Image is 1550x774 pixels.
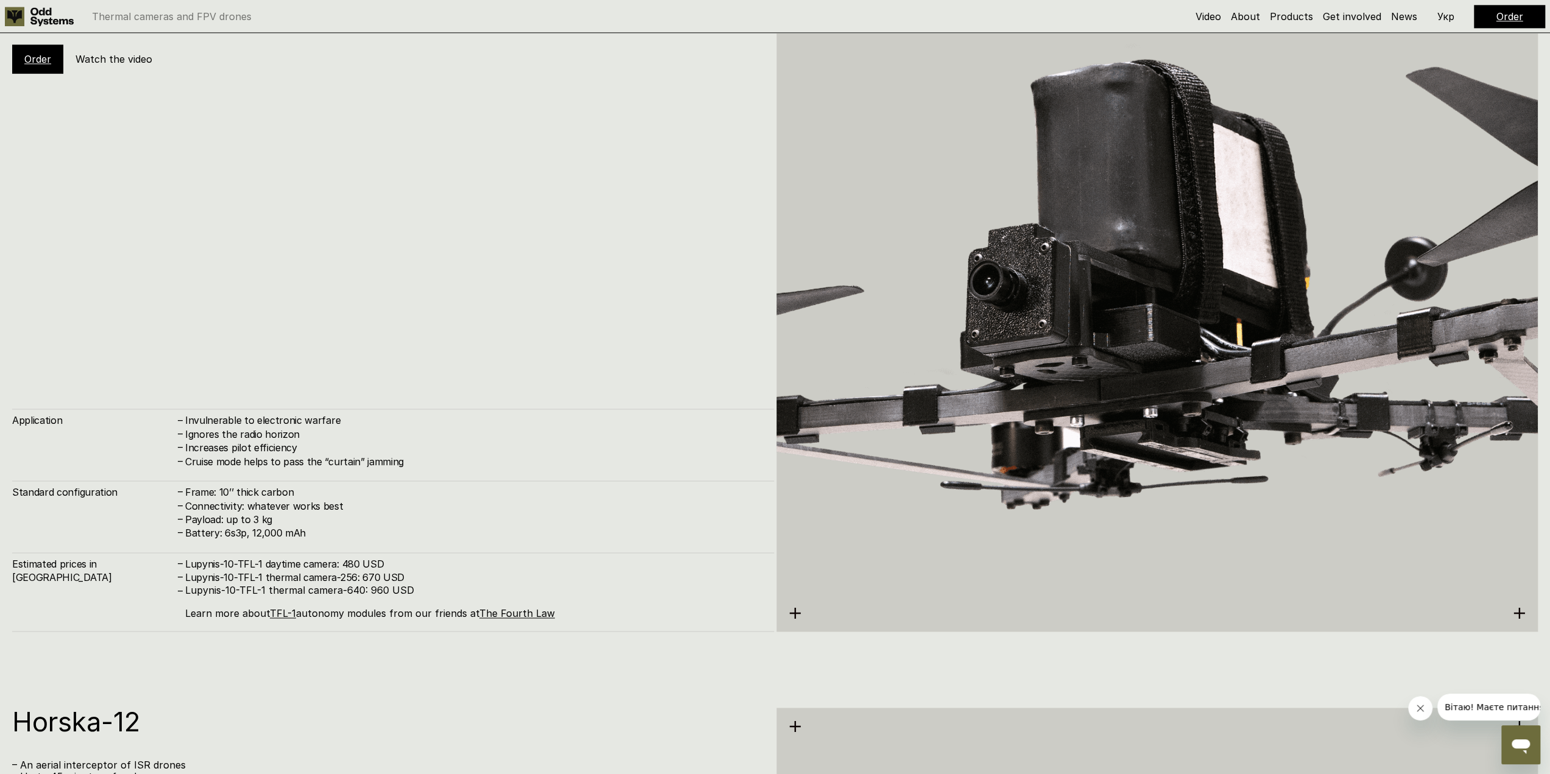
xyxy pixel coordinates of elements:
h4: – [178,512,183,526]
span: Вітаю! Маєте питання? [7,9,111,18]
h4: Lupynis-10-TFL-1 daytime camera: 480 USD [185,557,762,571]
h4: Connectivity: whatever works best [185,499,762,513]
a: Order [24,53,51,65]
p: Укр [1437,12,1454,21]
a: News [1391,10,1417,23]
a: The Fourth Law [479,607,555,619]
h4: Invulnerable to electronic warfare [185,413,762,427]
iframe: Close message [1408,696,1432,720]
a: Get involved [1323,10,1381,23]
h4: Lupynis-10-TFL-1 thermal camera-256: 670 USD [185,571,762,584]
h4: – [178,440,183,454]
h4: – [178,454,183,468]
p: Thermal cameras and FPV drones [92,12,252,21]
h4: Payload: up to 3 kg [185,513,762,526]
h4: – [178,526,183,539]
a: TFL-1 [270,607,296,619]
a: Products [1270,10,1313,23]
h5: Watch the video [76,52,152,66]
p: – An aerial interceptor of ISR drones [12,759,762,770]
h4: – [178,427,183,440]
h4: Increases pilot efficiency [185,441,762,454]
h4: – [178,498,183,512]
a: Video [1196,10,1221,23]
h4: Ignores the radio horizon [185,427,762,441]
h4: Battery: 6s3p, 12,000 mAh [185,526,762,540]
h1: Horska-12 [12,708,762,734]
h4: – [178,583,183,597]
h4: – [178,557,183,570]
h4: Frame: 10’’ thick carbon [185,485,762,499]
a: Order [1496,10,1523,23]
h4: Estimated prices in [GEOGRAPHIC_DATA] [12,557,177,585]
h4: Cruise mode helps to pass the “curtain” jamming [185,455,762,468]
h4: Application [12,413,177,427]
h4: – [178,485,183,498]
iframe: Message from company [1437,694,1540,720]
h4: – [178,413,183,426]
p: Lupynis-10-TFL-1 thermal camera-640: 960 USD Learn more about autonomy modules from our friends at [185,585,762,620]
h4: – [178,570,183,583]
h4: Standard configuration [12,485,177,499]
a: About [1231,10,1260,23]
iframe: Button to launch messaging window [1501,725,1540,764]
